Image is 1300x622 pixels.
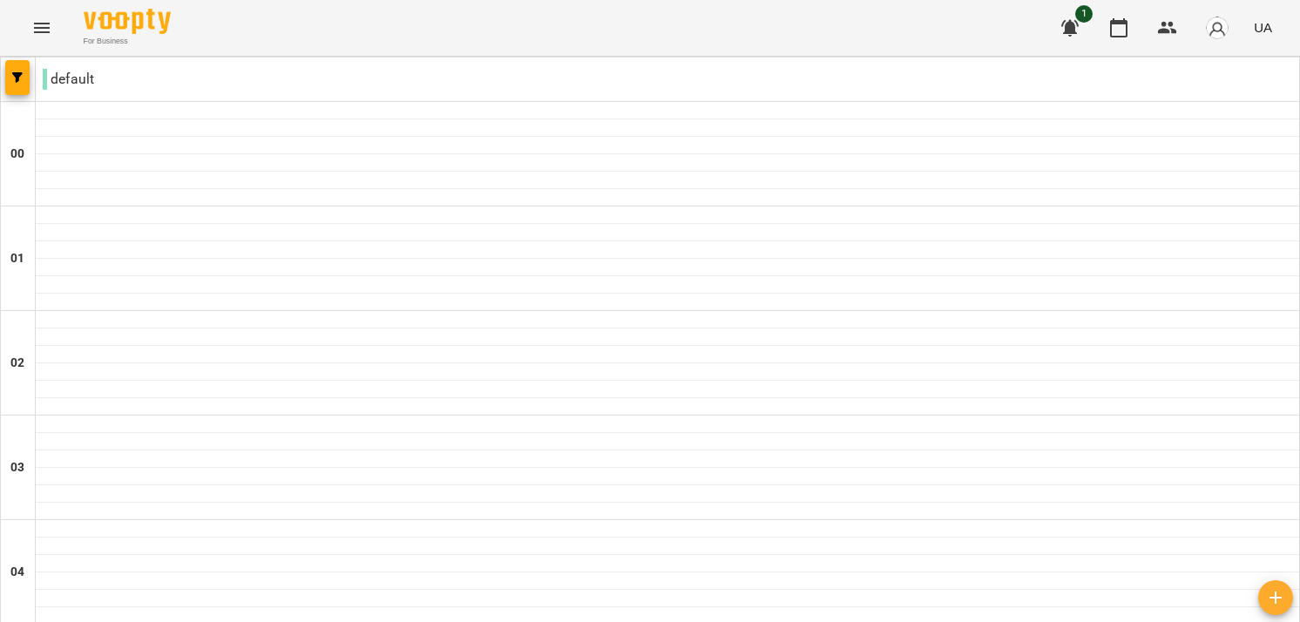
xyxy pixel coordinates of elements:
h6: 04 [10,563,24,582]
span: 1 [1075,5,1093,23]
p: default [43,69,94,90]
h6: 00 [10,145,24,164]
h6: 01 [10,249,24,268]
span: For Business [84,36,171,47]
span: UA [1254,18,1272,37]
h6: 03 [10,458,24,477]
button: Menu [21,7,63,49]
button: UA [1247,11,1279,44]
img: avatar_s.png [1205,16,1229,40]
img: Voopty Logo [84,9,171,34]
button: Створити урок [1258,580,1293,615]
h6: 02 [10,354,24,373]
